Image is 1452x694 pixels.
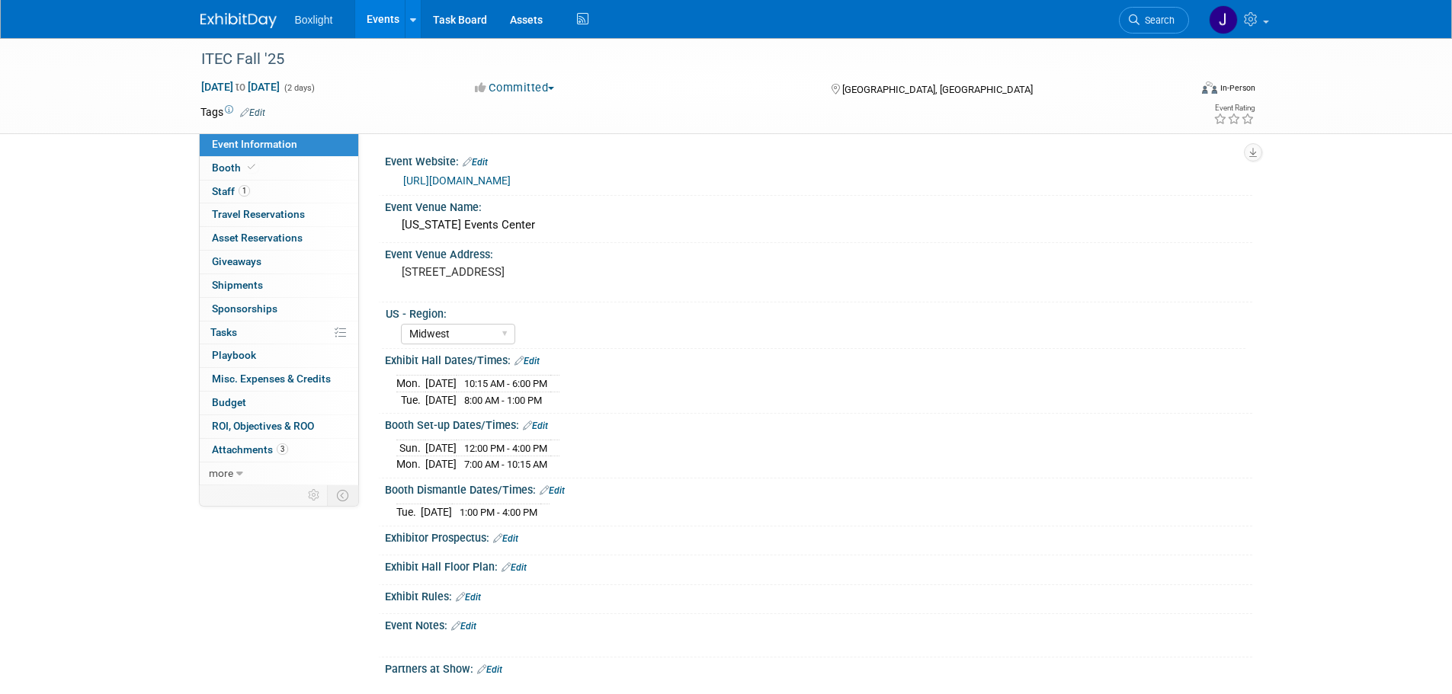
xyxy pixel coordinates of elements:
[396,213,1241,237] div: [US_STATE] Events Center
[493,533,518,544] a: Edit
[464,378,547,389] span: 10:15 AM - 6:00 PM
[200,133,358,156] a: Event Information
[402,265,729,279] pre: [STREET_ADDRESS]
[196,46,1166,73] div: ITEC Fall '25
[212,396,246,408] span: Budget
[200,298,358,321] a: Sponsorships
[540,485,565,496] a: Edit
[200,157,358,180] a: Booth
[327,485,358,505] td: Toggle Event Tabs
[463,157,488,168] a: Edit
[200,274,358,297] a: Shipments
[212,443,288,456] span: Attachments
[425,440,457,456] td: [DATE]
[1119,7,1189,34] a: Search
[421,504,452,520] td: [DATE]
[1213,104,1255,112] div: Event Rating
[200,321,358,344] a: Tasks
[283,83,315,93] span: (2 days)
[200,344,358,367] a: Playbook
[212,185,250,197] span: Staff
[464,395,542,406] span: 8:00 AM - 1:00 PM
[240,107,265,118] a: Edit
[386,302,1245,321] div: US - Region:
[200,392,358,414] a: Budget
[425,456,457,472] td: [DATE]
[385,349,1252,369] div: Exhibit Hall Dates/Times:
[451,621,476,632] a: Edit
[301,485,328,505] td: Personalize Event Tab Strip
[464,459,547,470] span: 7:00 AM - 10:15 AM
[1209,5,1238,34] img: Jean Knight
[385,657,1252,677] div: Partners at Show:
[464,443,547,454] span: 12:00 PM - 4:00 PM
[200,439,358,462] a: Attachments3
[200,80,280,94] span: [DATE] [DATE]
[212,255,261,267] span: Giveaways
[212,232,303,244] span: Asset Reservations
[425,392,457,408] td: [DATE]
[210,326,237,338] span: Tasks
[212,138,297,150] span: Event Information
[460,507,537,518] span: 1:00 PM - 4:00 PM
[396,440,425,456] td: Sun.
[212,420,314,432] span: ROI, Objectives & ROO
[385,614,1252,634] div: Event Notes:
[200,415,358,438] a: ROI, Objectives & ROO
[396,392,425,408] td: Tue.
[200,181,358,203] a: Staff1
[1139,14,1175,26] span: Search
[1220,82,1255,94] div: In-Person
[385,150,1252,170] div: Event Website:
[233,81,248,93] span: to
[425,375,457,392] td: [DATE]
[200,462,358,485] a: more
[385,585,1252,605] div: Exhibit Rules:
[212,373,331,385] span: Misc. Expenses & Credits
[477,664,502,675] a: Edit
[502,562,527,573] a: Edit
[212,208,305,220] span: Travel Reservations
[385,555,1252,575] div: Exhibit Hall Floor Plan:
[277,443,288,455] span: 3
[1099,79,1256,102] div: Event Format
[212,349,256,361] span: Playbook
[200,227,358,250] a: Asset Reservations
[470,80,560,96] button: Committed
[385,196,1252,215] div: Event Venue Name:
[396,456,425,472] td: Mon.
[523,421,548,431] a: Edit
[248,163,255,171] i: Booth reservation complete
[295,14,333,26] span: Boxlight
[200,13,277,28] img: ExhibitDay
[385,243,1252,262] div: Event Venue Address:
[396,375,425,392] td: Mon.
[209,467,233,479] span: more
[385,478,1252,498] div: Booth Dismantle Dates/Times:
[385,526,1252,546] div: Exhibitor Prospectus:
[200,368,358,391] a: Misc. Expenses & Credits
[842,84,1033,95] span: [GEOGRAPHIC_DATA], [GEOGRAPHIC_DATA]
[1202,82,1217,94] img: Format-Inperson.png
[514,356,540,366] a: Edit
[212,279,263,291] span: Shipments
[239,185,250,197] span: 1
[212,162,258,174] span: Booth
[200,251,358,273] a: Giveaways
[385,414,1252,433] div: Booth Set-up Dates/Times:
[403,174,511,187] a: [URL][DOMAIN_NAME]
[396,504,421,520] td: Tue.
[456,592,481,603] a: Edit
[212,302,277,315] span: Sponsorships
[200,203,358,226] a: Travel Reservations
[200,104,265,120] td: Tags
